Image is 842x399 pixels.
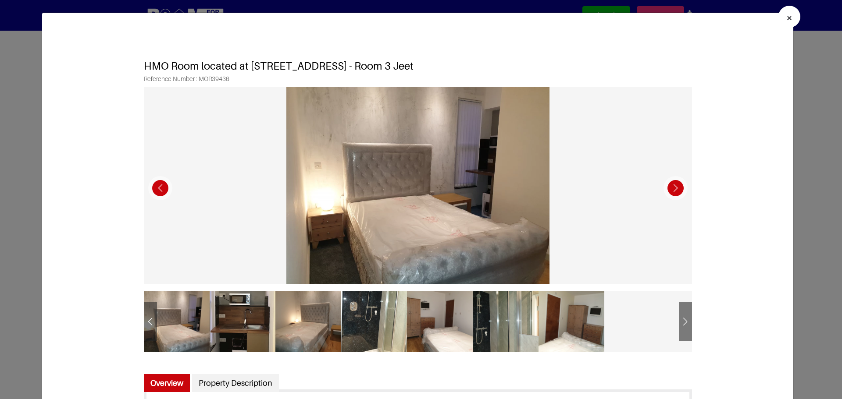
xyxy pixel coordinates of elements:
span: × [786,11,792,24]
a: Property Description [192,374,279,392]
a: Overview [144,374,190,392]
h3: HMO Room located at [STREET_ADDRESS] - Room 3 Jeet [144,51,692,75]
span: Reference Number : MOR39436 [144,75,692,87]
button: Close [778,6,800,28]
